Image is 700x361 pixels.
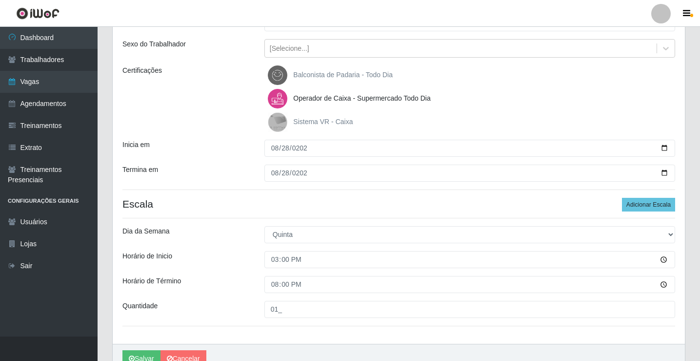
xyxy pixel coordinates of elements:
label: Horário de Término [122,276,181,286]
label: Sexo do Trabalhador [122,39,186,49]
h4: Escala [122,198,675,210]
input: 00:00 [264,251,675,268]
label: Dia da Semana [122,226,170,236]
label: Horário de Inicio [122,251,172,261]
div: [Selecione...] [270,43,309,54]
span: Operador de Caixa - Supermercado Todo Dia [293,94,430,102]
img: Sistema VR - Caixa [268,112,291,132]
span: Sistema VR - Caixa [293,118,353,126]
input: 00/00/0000 [264,165,675,182]
input: Informe a quantidade... [264,301,675,318]
button: Adicionar Escala [622,198,675,212]
label: Inicia em [122,140,150,150]
label: Certificações [122,65,162,76]
span: Balconista de Padaria - Todo Dia [293,71,393,79]
input: 00:00 [264,276,675,293]
img: Operador de Caixa - Supermercado Todo Dia [268,89,291,108]
img: CoreUI Logo [16,7,60,20]
label: Quantidade [122,301,158,311]
input: 00/00/0000 [264,140,675,157]
label: Termina em [122,165,158,175]
img: Balconista de Padaria - Todo Dia [268,65,291,85]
